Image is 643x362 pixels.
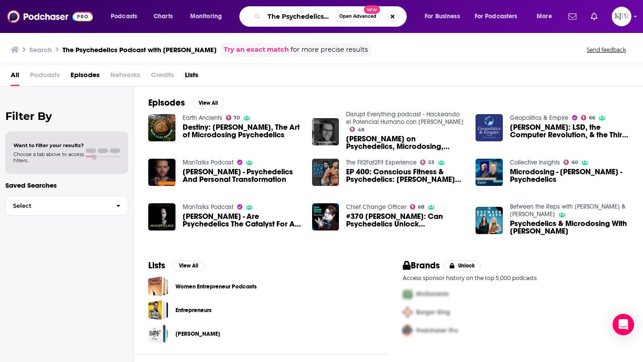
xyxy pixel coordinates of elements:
a: Chief Change Officer [346,203,406,211]
a: EP 400: Conscious Fitness & Psychedelics: Paul Austin’s Insights on Healing, Growth, and Transfor... [346,168,465,183]
a: Collective Insights [510,159,560,166]
span: 60 [572,160,578,165]
span: 68 [418,205,424,209]
h2: Episodes [148,97,185,108]
a: Entrepreneurs [148,300,168,320]
span: Microdosing - [PERSON_NAME] - Psychedelics [510,168,629,183]
div: Open Intercom Messenger [613,314,634,335]
span: [PERSON_NAME] - Psychedelics And Personal Transformation [183,168,301,183]
p: Saved Searches [5,181,128,189]
img: Destiny: Paul Austin, The Art of Microdosing Psychedelics [148,114,175,141]
span: Want to filter your results? [13,142,84,148]
span: Choose a tab above to access filters. [13,151,84,164]
a: Between the Reps with Brooke Ence & Jeanna Cianciarulo [510,203,626,218]
a: 68 [410,204,424,210]
a: Show notifications dropdown [565,9,580,24]
span: [PERSON_NAME] - Are Psychedelics The Catalyst For A New World? [183,213,301,228]
a: 70 [226,115,240,120]
a: Paul Austin on Psychedelics, Microdosing, human stewardship and inner nourishment - Podcast #127 [346,135,465,150]
a: Paul Austin - Psychedelics And Personal Transformation [183,168,301,183]
span: For Podcasters [475,10,518,23]
p: Access sponsor history on the top 5,000 podcasts. [403,275,629,281]
span: #370 [PERSON_NAME]: Can Psychedelics Unlock Performance—Without Losing the Plot? [346,213,465,228]
a: Try an exact match [224,45,289,55]
span: [PERSON_NAME] on Psychedelics, Microdosing, human stewardship and inner nourishment - Podcast #127 [346,135,465,150]
h2: Lists [148,260,165,271]
button: Unlock [443,260,481,271]
button: Select [5,196,128,216]
span: 66 [589,116,595,120]
span: Episodes [71,68,100,86]
span: Open Advanced [339,14,376,19]
button: open menu [418,9,471,24]
img: Microdosing - Paul Austin - Psychedelics [476,159,503,186]
a: Microdosing - Paul Austin - Psychedelics [510,168,629,183]
img: #370 Paul Austin: Can Psychedelics Unlock Performance—Without Losing the Plot? [312,203,339,230]
span: Burger King [416,309,450,316]
button: open menu [530,9,563,24]
img: Paul Austin - Psychedelics And Personal Transformation [148,159,175,186]
a: Jean Dousset [148,324,168,344]
span: Charts [154,10,173,23]
h3: Search [29,45,52,54]
span: New [364,5,380,14]
button: Show profile menu [612,7,631,26]
button: Open AdvancedNew [335,11,380,22]
img: User Profile [612,7,631,26]
span: for more precise results [291,45,368,55]
a: ListsView All [148,260,205,271]
a: Earth Ancients [183,114,222,122]
a: 66 [581,115,595,120]
span: McDonalds [416,290,449,298]
img: Paul F. Austin: LSD, the Computer Revolution, & the Third Wave of Psychedelics [476,114,503,141]
a: Destiny: Paul Austin, The Art of Microdosing Psychedelics [183,123,301,139]
a: 49 [350,127,364,132]
span: For Business [425,10,460,23]
span: 49 [358,128,364,132]
a: Entrepreneurs [175,305,212,315]
input: Search podcasts, credits, & more... [264,9,335,24]
button: open menu [104,9,149,24]
span: Podcasts [30,68,60,86]
span: Networks [110,68,140,86]
button: Send feedback [584,46,629,53]
a: Show notifications dropdown [587,9,601,24]
a: All [11,68,19,86]
div: Search podcasts, credits, & more... [248,6,415,27]
span: Destiny: [PERSON_NAME], The Art of Microdosing Psychedelics [183,123,301,139]
img: Paul Austin on Psychedelics, Microdosing, human stewardship and inner nourishment - Podcast #127 [312,118,339,145]
img: Second Pro Logo [399,303,416,321]
a: Psychedelics & Microdosing With Paul F. Austin [476,207,503,234]
span: More [537,10,552,23]
span: Credits [151,68,174,86]
button: View All [192,98,224,108]
a: Women Entrepreneur Podcasts [148,276,168,296]
span: Lists [185,68,198,86]
span: Psychedelics & Microdosing With [PERSON_NAME] [510,220,629,235]
img: Podchaser - Follow, Share and Rate Podcasts [7,8,93,25]
img: Third Pro Logo [399,321,416,340]
span: Podchaser Pro [416,327,458,334]
a: Geopolitics & Empire [510,114,568,122]
span: Monitoring [190,10,222,23]
span: [PERSON_NAME]: LSD, the Computer Revolution, & the Third Wave of Psychedelics [510,123,629,139]
h2: Filter By [5,110,128,123]
button: open menu [184,9,234,24]
button: View All [172,260,205,271]
img: Paul F Austin - Are Psychedelics The Catalyst For A New World? [148,203,175,230]
a: Disrupt Everything podcast - Hackeando el Potencial Humano con Isra García [346,111,463,126]
a: Women Entrepreneur Podcasts [175,282,257,292]
a: Paul F. Austin: LSD, the Computer Revolution, & the Third Wave of Psychedelics [510,123,629,139]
